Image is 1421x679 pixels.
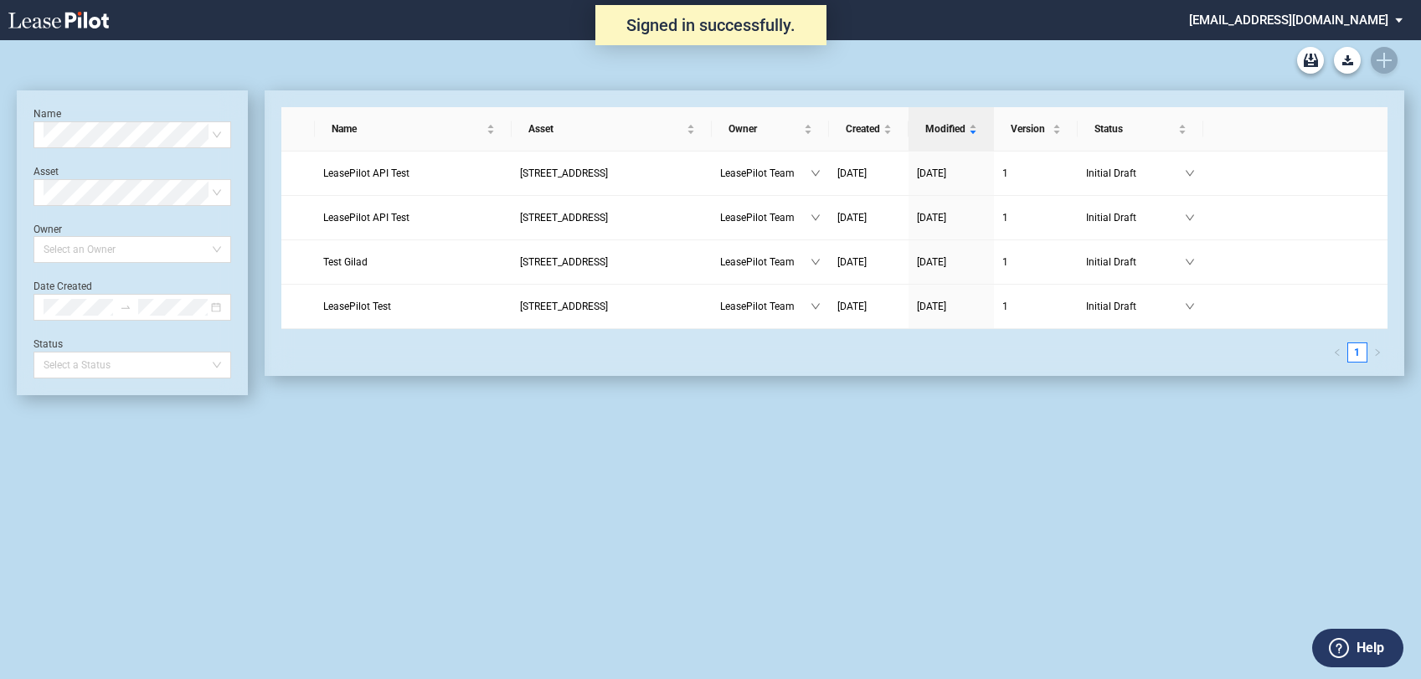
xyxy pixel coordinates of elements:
[1334,47,1361,74] a: Download Blank Form
[837,209,900,226] a: [DATE]
[837,167,867,179] span: [DATE]
[520,254,703,270] a: [STREET_ADDRESS]
[1348,343,1367,362] a: 1
[1086,209,1185,226] span: Initial Draft
[1347,342,1367,363] li: 1
[33,108,61,120] label: Name
[909,107,994,152] th: Modified
[120,301,131,313] span: swap-right
[1185,213,1195,223] span: down
[837,256,867,268] span: [DATE]
[512,107,712,152] th: Asset
[120,301,131,313] span: to
[1011,121,1049,137] span: Version
[829,107,909,152] th: Created
[1367,342,1388,363] button: right
[729,121,801,137] span: Owner
[917,209,986,226] a: [DATE]
[33,280,92,292] label: Date Created
[520,256,608,268] span: 109 State Street
[720,254,811,270] span: LeasePilot Team
[917,301,946,312] span: [DATE]
[917,254,986,270] a: [DATE]
[917,298,986,315] a: [DATE]
[811,257,821,267] span: down
[925,121,965,137] span: Modified
[323,167,409,179] span: LeasePilot API Test
[1002,165,1069,182] a: 1
[323,209,503,226] a: LeasePilot API Test
[33,166,59,177] label: Asset
[33,338,63,350] label: Status
[811,168,821,178] span: down
[837,301,867,312] span: [DATE]
[323,301,391,312] span: LeasePilot Test
[846,121,880,137] span: Created
[323,298,503,315] a: LeasePilot Test
[323,254,503,270] a: Test Gilad
[332,121,483,137] span: Name
[720,209,811,226] span: LeasePilot Team
[1297,47,1324,74] a: Archive
[917,256,946,268] span: [DATE]
[720,298,811,315] span: LeasePilot Team
[1312,629,1403,667] button: Help
[811,213,821,223] span: down
[323,256,368,268] span: Test Gilad
[1357,637,1384,659] label: Help
[1002,301,1008,312] span: 1
[520,301,608,312] span: 109 State Street
[520,209,703,226] a: [STREET_ADDRESS]
[528,121,683,137] span: Asset
[1367,342,1388,363] li: Next Page
[1086,298,1185,315] span: Initial Draft
[1327,342,1347,363] li: Previous Page
[837,212,867,224] span: [DATE]
[1002,212,1008,224] span: 1
[520,165,703,182] a: [STREET_ADDRESS]
[837,254,900,270] a: [DATE]
[917,212,946,224] span: [DATE]
[1086,165,1185,182] span: Initial Draft
[315,107,512,152] th: Name
[1002,209,1069,226] a: 1
[811,301,821,311] span: down
[1327,342,1347,363] button: left
[1185,301,1195,311] span: down
[1002,256,1008,268] span: 1
[1002,254,1069,270] a: 1
[1078,107,1203,152] th: Status
[1086,254,1185,270] span: Initial Draft
[33,224,62,235] label: Owner
[520,167,608,179] span: 109 State Street
[1185,257,1195,267] span: down
[837,298,900,315] a: [DATE]
[720,165,811,182] span: LeasePilot Team
[994,107,1078,152] th: Version
[1373,348,1382,357] span: right
[520,298,703,315] a: [STREET_ADDRESS]
[520,212,608,224] span: 109 State Street
[1185,168,1195,178] span: down
[323,212,409,224] span: LeasePilot API Test
[595,5,826,45] div: Signed in successfully.
[1002,167,1008,179] span: 1
[917,167,946,179] span: [DATE]
[917,165,986,182] a: [DATE]
[323,165,503,182] a: LeasePilot API Test
[712,107,829,152] th: Owner
[1002,298,1069,315] a: 1
[1094,121,1175,137] span: Status
[1333,348,1341,357] span: left
[837,165,900,182] a: [DATE]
